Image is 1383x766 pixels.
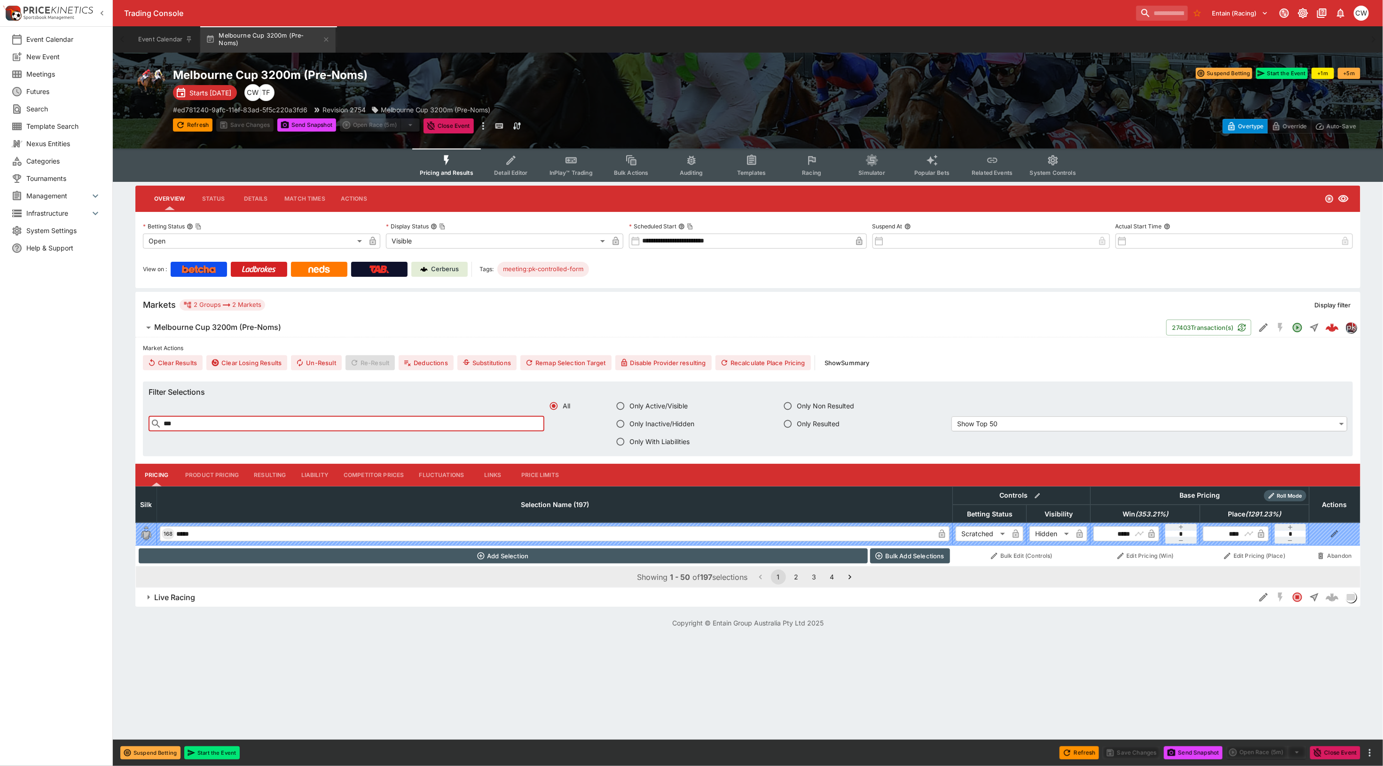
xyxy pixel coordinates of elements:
img: TabNZ [369,266,389,273]
button: Melbourne Cup 3200m (Pre-Noms) [135,318,1166,337]
a: af7f3dfb-9973-417c-ae0a-b7ebad53c5ba [1323,318,1342,337]
th: Silk [136,486,157,523]
button: Send Snapshot [1164,746,1223,759]
button: Closed [1289,589,1306,606]
svg: Open [1325,194,1334,203]
button: Actual Start Time [1164,223,1171,230]
p: Copyright © Entain Group Australia Pty Ltd 2025 [113,618,1383,628]
span: Tournaments [26,173,101,183]
p: Showing of selections [637,571,748,583]
button: Liability [294,464,336,486]
div: 2 Groups 2 Markets [183,299,261,311]
button: Product Pricing [178,464,246,486]
button: SGM Disabled [1272,589,1289,606]
button: Straight [1306,319,1323,336]
button: Deductions [399,355,454,370]
button: Copy To Clipboard [439,223,446,230]
b: 1 - 50 [670,572,691,582]
button: Links [471,464,514,486]
button: Go to next page [842,570,857,585]
button: Bulk Edit (Controls) [956,548,1088,563]
span: Selection Name (197) [511,499,599,510]
img: Neds [308,266,330,273]
button: Edit Pricing (Win) [1093,548,1197,563]
h6: Live Racing [154,593,195,602]
span: Help & Support [26,243,101,253]
button: Start the Event [184,746,240,759]
button: Display StatusCopy To Clipboard [431,223,437,230]
button: more [1364,747,1375,758]
a: Cerberus [411,262,468,277]
h6: Melbourne Cup 3200m (Pre-Noms) [154,322,281,332]
span: Nexus Entities [26,139,101,149]
p: Revision 2754 [322,105,366,115]
div: Show/hide Price Roll mode configuration. [1264,490,1306,501]
div: Tom Flynn [258,84,275,101]
label: View on : [143,262,167,277]
button: Connected to PK [1276,5,1293,22]
div: Visible [386,234,608,249]
button: Un-Result [291,355,341,370]
button: SGM Disabled [1272,319,1289,336]
span: All [563,401,570,411]
img: blank-silk.png [139,526,154,541]
span: Simulator [859,169,885,176]
img: liveracing [1346,592,1356,602]
button: Actions [333,188,375,210]
p: Display Status [386,222,429,230]
p: Copy To Clipboard [173,105,307,115]
button: Bulk Add Selections via CSV Data [870,548,950,563]
button: Match Times [277,188,333,210]
em: ( 1291.23 %) [1246,508,1281,520]
span: Meetings [26,69,101,79]
button: Overtype [1223,119,1268,133]
div: pricekinetics [1345,322,1357,333]
button: Documentation [1313,5,1330,22]
span: Only Non Resulted [797,401,854,411]
span: Related Events [972,169,1013,176]
button: Suspend Betting [1196,68,1252,79]
p: Cerberus [432,265,459,274]
div: liveracing [1345,592,1357,603]
th: Controls [953,486,1091,505]
div: Hidden [1029,526,1072,541]
span: Template Search [26,121,101,131]
span: Categories [26,156,101,166]
p: Betting Status [143,222,185,230]
span: Popular Bets [914,169,950,176]
button: Go to page 3 [807,570,822,585]
span: Auditing [680,169,703,176]
button: Add Selection [139,548,868,563]
span: Event Calendar [26,34,101,44]
button: Refresh [1060,746,1099,759]
div: Open [143,234,365,249]
button: Override [1267,119,1311,133]
p: Melbourne Cup 3200m (Pre-Noms) [381,105,490,115]
span: Win(353.21%) [1112,508,1179,520]
span: Bulk Actions [614,169,649,176]
p: Auto-Save [1327,121,1356,131]
button: Suspend At [904,223,911,230]
button: +1m [1312,68,1334,79]
span: 168 [162,531,174,537]
button: Event Calendar [133,26,198,53]
div: Christopher Winter [1354,6,1369,21]
button: Competitor Prices [336,464,412,486]
button: Live Racing [135,588,1255,607]
button: Resulting [246,464,293,486]
div: Event type filters [412,149,1084,182]
b: 197 [700,572,713,582]
span: Templates [737,169,766,176]
span: Only With Liabilities [629,437,690,446]
span: Visibility [1034,508,1083,520]
button: Abandon [1312,548,1357,563]
button: Auto-Save [1311,119,1360,133]
input: search [1136,6,1188,21]
p: Actual Start Time [1116,222,1162,230]
h2: Copy To Clipboard [173,68,767,82]
span: InPlay™ Trading [550,169,593,176]
div: af7f3dfb-9973-417c-ae0a-b7ebad53c5ba [1326,321,1339,334]
button: Recalculate Place Pricing [715,355,811,370]
button: Scheduled StartCopy To Clipboard [678,223,685,230]
button: Details [235,188,277,210]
